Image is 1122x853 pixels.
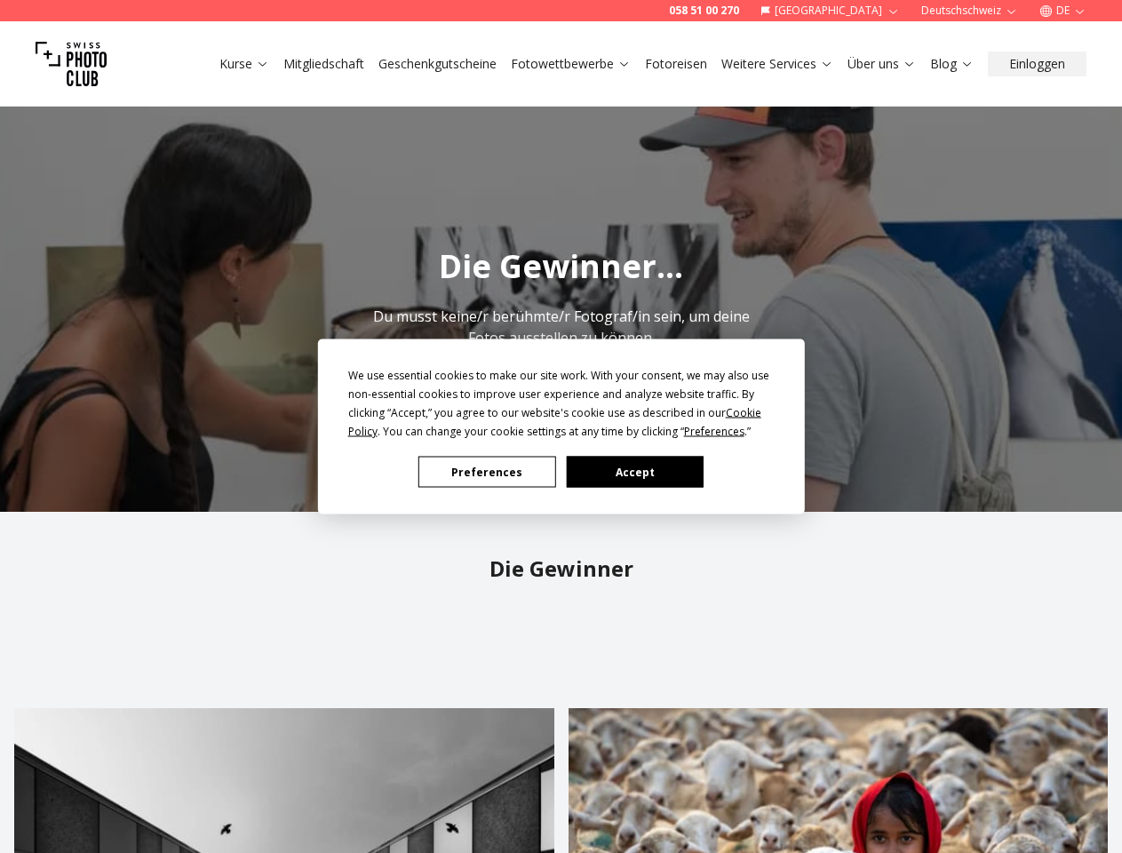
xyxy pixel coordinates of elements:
[317,339,804,514] div: Cookie Consent Prompt
[348,366,775,441] div: We use essential cookies to make our site work. With your consent, we may also use non-essential ...
[684,424,744,439] span: Preferences
[566,457,703,488] button: Accept
[418,457,555,488] button: Preferences
[348,405,761,439] span: Cookie Policy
